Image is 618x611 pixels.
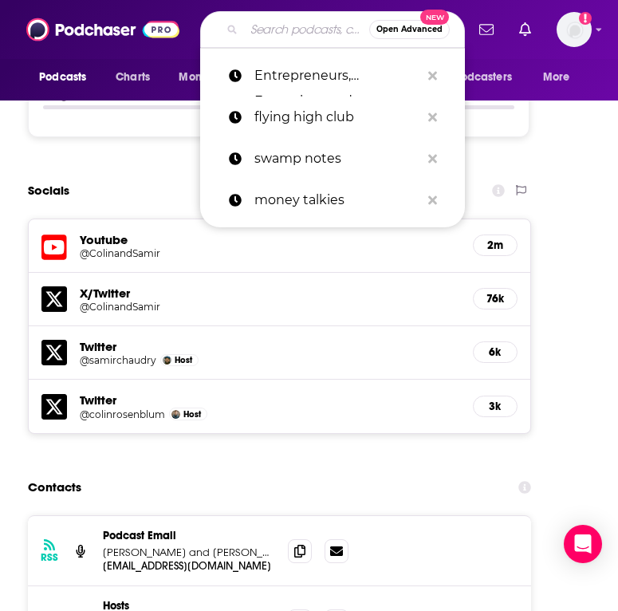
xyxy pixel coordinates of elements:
[80,286,460,301] h5: X/Twitter
[163,356,171,365] img: Samir Chaudry
[200,11,465,48] div: Search podcasts, credits, & more...
[80,408,165,420] a: @colinrosenblum
[435,66,512,89] span: For Podcasters
[369,20,450,39] button: Open AdvancedNew
[532,62,590,93] button: open menu
[105,62,159,93] a: Charts
[486,400,504,413] h5: 3k
[39,66,86,89] span: Podcasts
[80,392,460,408] h5: Twitter
[28,175,69,206] h2: Socials
[486,345,504,359] h5: 6k
[254,55,420,97] p: Entrepreneurs, Executives and Eccentrics
[41,551,58,564] h3: RSS
[80,232,460,247] h5: Youtube
[557,12,592,47] span: Logged in as nshort92
[473,16,500,43] a: Show notifications dropdown
[513,16,537,43] a: Show notifications dropdown
[171,410,180,419] img: Colin Rosenblum
[116,66,150,89] span: Charts
[579,12,592,25] svg: Add a profile image
[376,26,443,34] span: Open Advanced
[80,301,195,313] h5: @ColinandSamir
[200,55,465,97] a: Entrepreneurs, Executives and Eccentrics
[200,138,465,179] a: swamp notes
[103,546,275,559] p: [PERSON_NAME] and [PERSON_NAME]
[486,238,504,252] h5: 2m
[28,62,107,93] button: open menu
[200,179,465,221] a: money talkies
[564,525,602,563] div: Open Intercom Messenger
[80,301,460,313] a: @ColinandSamir
[557,12,592,47] button: Show profile menu
[200,97,465,138] a: flying high club
[80,247,460,259] a: @ColinandSamir
[425,62,535,93] button: open menu
[103,529,275,542] p: Podcast Email
[557,12,592,47] img: User Profile
[80,354,156,366] a: @samirchaudry
[420,10,449,25] span: New
[80,339,460,354] h5: Twitter
[80,247,195,259] h5: @ColinandSamir
[543,66,570,89] span: More
[486,292,504,305] h5: 76k
[183,409,201,420] span: Host
[167,62,256,93] button: open menu
[254,138,420,179] p: swamp notes
[254,179,420,221] p: money talkies
[179,66,235,89] span: Monitoring
[26,14,179,45] img: Podchaser - Follow, Share and Rate Podcasts
[103,559,275,573] p: [EMAIL_ADDRESS][DOMAIN_NAME]
[254,97,420,138] p: flying high club
[175,355,192,365] span: Host
[244,17,369,42] input: Search podcasts, credits, & more...
[28,472,81,503] h2: Contacts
